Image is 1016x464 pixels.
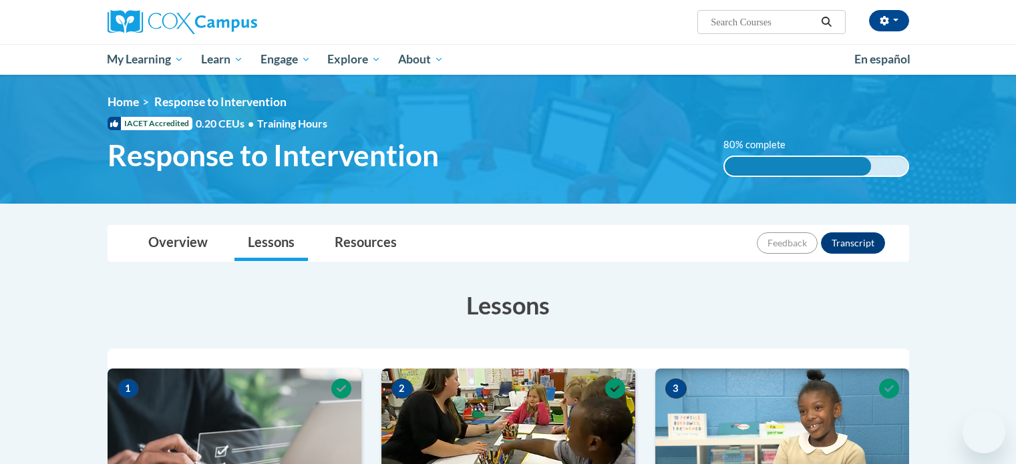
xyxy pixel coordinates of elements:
[234,226,308,261] a: Lessons
[725,157,871,176] div: 80% complete
[108,95,139,109] a: Home
[196,116,257,131] span: 0.20 CEUs
[154,95,287,109] span: Response to Intervention
[816,14,836,30] button: Search
[821,232,885,254] button: Transcript
[108,10,361,34] a: Cox Campus
[261,51,311,67] span: Engage
[665,379,687,399] span: 3
[854,52,910,66] span: En español
[257,117,327,130] span: Training Hours
[248,117,254,130] span: •
[963,411,1005,453] iframe: Button to launch messaging window
[88,44,929,75] div: Main menu
[846,45,919,73] a: En español
[108,138,439,173] span: Response to Intervention
[319,44,389,75] a: Explore
[327,51,381,67] span: Explore
[869,10,909,31] button: Account Settings
[389,44,452,75] a: About
[118,379,139,399] span: 1
[321,226,410,261] a: Resources
[709,14,816,30] input: Search Courses
[398,51,444,67] span: About
[108,10,257,34] img: Cox Campus
[252,44,319,75] a: Engage
[135,226,221,261] a: Overview
[192,44,252,75] a: Learn
[201,51,243,67] span: Learn
[757,232,818,254] button: Feedback
[391,379,413,399] span: 2
[99,44,193,75] a: My Learning
[107,51,184,67] span: My Learning
[108,117,192,130] span: IACET Accredited
[108,288,909,322] h3: Lessons
[723,138,800,152] label: 80% complete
